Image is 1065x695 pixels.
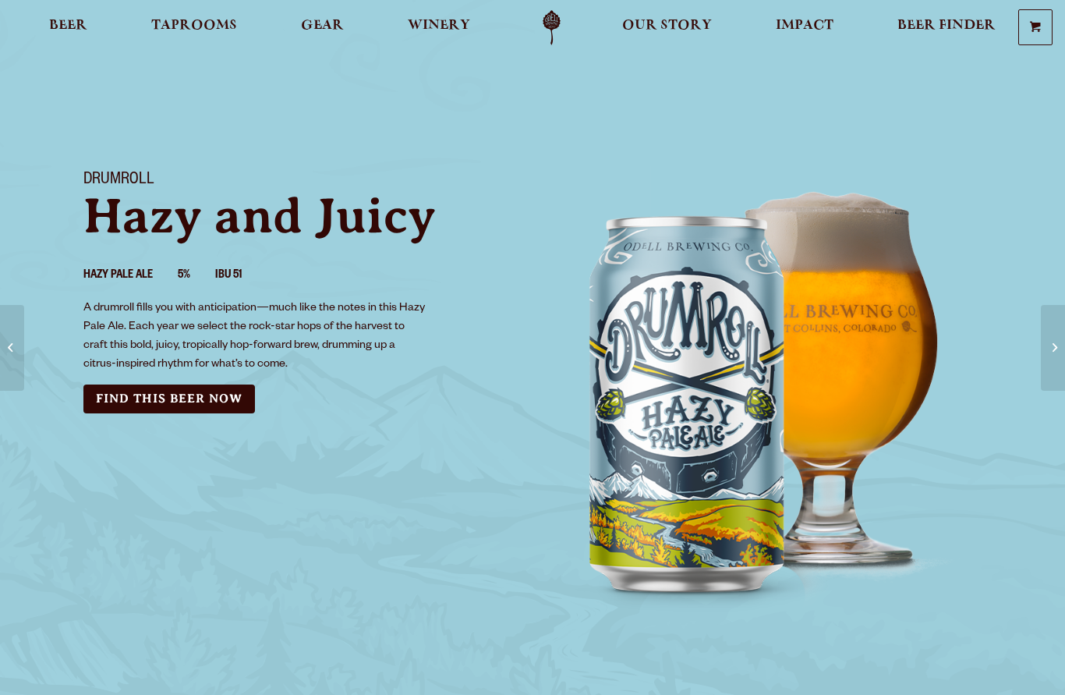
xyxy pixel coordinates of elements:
[83,300,428,374] p: A drumroll fills you with anticipation—much like the notes in this Hazy Pale Ale. Each year we se...
[897,20,996,32] span: Beer Finder
[522,10,581,45] a: Odell Home
[39,10,97,45] a: Beer
[178,266,215,286] li: 5%
[215,266,267,286] li: IBU 51
[151,20,237,32] span: Taprooms
[408,20,470,32] span: Winery
[291,10,354,45] a: Gear
[83,266,178,286] li: Hazy Pale Ale
[612,10,722,45] a: Our Story
[776,20,833,32] span: Impact
[622,20,712,32] span: Our Story
[887,10,1006,45] a: Beer Finder
[83,385,255,413] a: Find this Beer Now
[83,171,514,191] h1: Drumroll
[49,20,87,32] span: Beer
[141,10,247,45] a: Taprooms
[301,20,344,32] span: Gear
[398,10,480,45] a: Winery
[83,191,514,241] p: Hazy and Juicy
[766,10,844,45] a: Impact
